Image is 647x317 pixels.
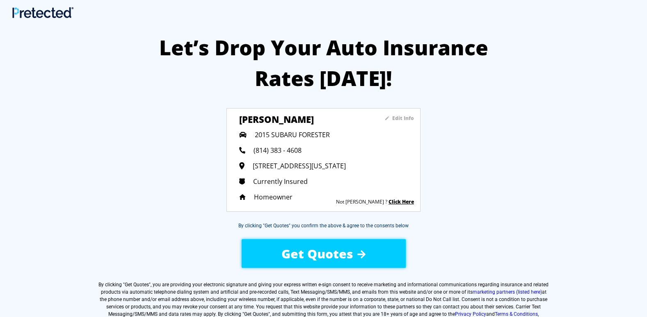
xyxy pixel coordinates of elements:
[473,289,542,295] a: marketing partners (listed here)
[389,198,414,205] a: Click Here
[254,192,293,202] span: Homeowner
[151,32,496,94] h2: Let’s Drop Your Auto Insurance Rates [DATE]!
[281,245,353,262] span: Get Quotes
[254,146,302,155] span: (814) 383 - 4608
[495,311,538,317] a: Terms & Conditions
[239,113,360,125] h3: [PERSON_NAME]
[255,130,330,139] span: 2015 SUBARU FORESTER
[253,161,346,170] span: [STREET_ADDRESS][US_STATE]
[392,115,414,122] sapn: Edit Info
[125,282,149,288] span: Get Quotes
[455,311,486,317] a: Privacy Policy
[253,177,308,186] span: Currently Insured
[238,222,409,229] div: By clicking "Get Quotes" you confirm the above & agree to the consents below
[12,7,73,18] img: Main Logo
[336,198,387,205] sapn: Not [PERSON_NAME] ?
[242,239,406,268] button: Get Quotes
